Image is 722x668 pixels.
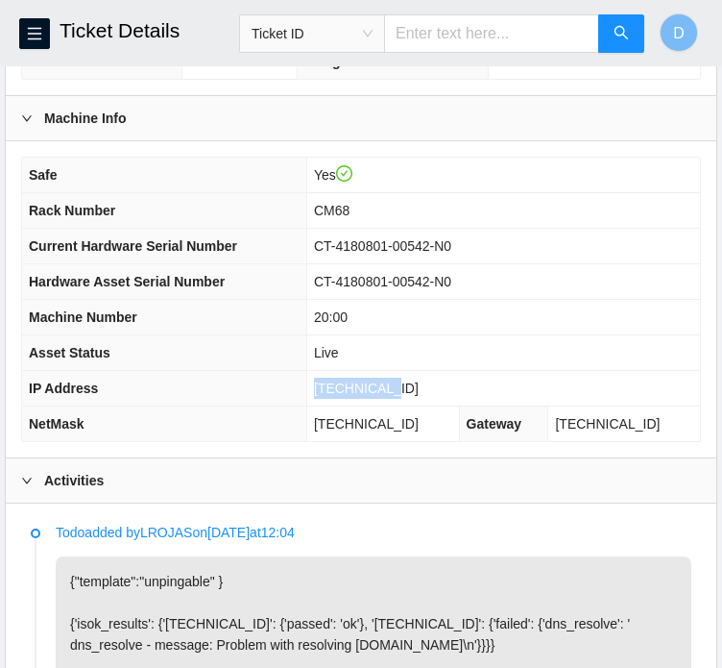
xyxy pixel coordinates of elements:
[314,309,348,325] span: 20:00
[29,345,110,360] span: Asset Status
[314,381,419,396] span: [TECHNICAL_ID]
[6,458,716,503] div: Activities
[6,96,716,140] div: Machine Info
[44,470,104,491] b: Activities
[660,13,698,52] button: D
[314,203,349,218] span: CM68
[29,167,58,183] span: Safe
[314,167,352,183] span: Yes
[314,345,339,360] span: Live
[21,475,33,486] span: right
[314,416,419,432] span: [TECHNICAL_ID]
[252,19,373,48] span: Ticket ID
[56,522,691,543] p: Todo added by LROJAS on [DATE] at 12:04
[29,381,98,396] span: IP Address
[598,14,644,53] button: search
[21,112,33,124] span: right
[555,416,660,432] span: [TECHNICAL_ID]
[314,238,451,254] span: CT-4180801-00542-N0
[29,416,84,432] span: NetMask
[384,14,599,53] input: Enter text here...
[29,274,225,289] span: Hardware Asset Serial Number
[614,25,629,43] span: search
[20,26,49,41] span: menu
[44,108,127,129] b: Machine Info
[336,165,353,183] span: check-circle
[29,309,137,325] span: Machine Number
[19,18,50,49] button: menu
[29,238,237,254] span: Current Hardware Serial Number
[673,21,685,45] span: D
[314,274,451,289] span: CT-4180801-00542-N0
[29,203,115,218] span: Rack Number
[467,416,522,432] span: Gateway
